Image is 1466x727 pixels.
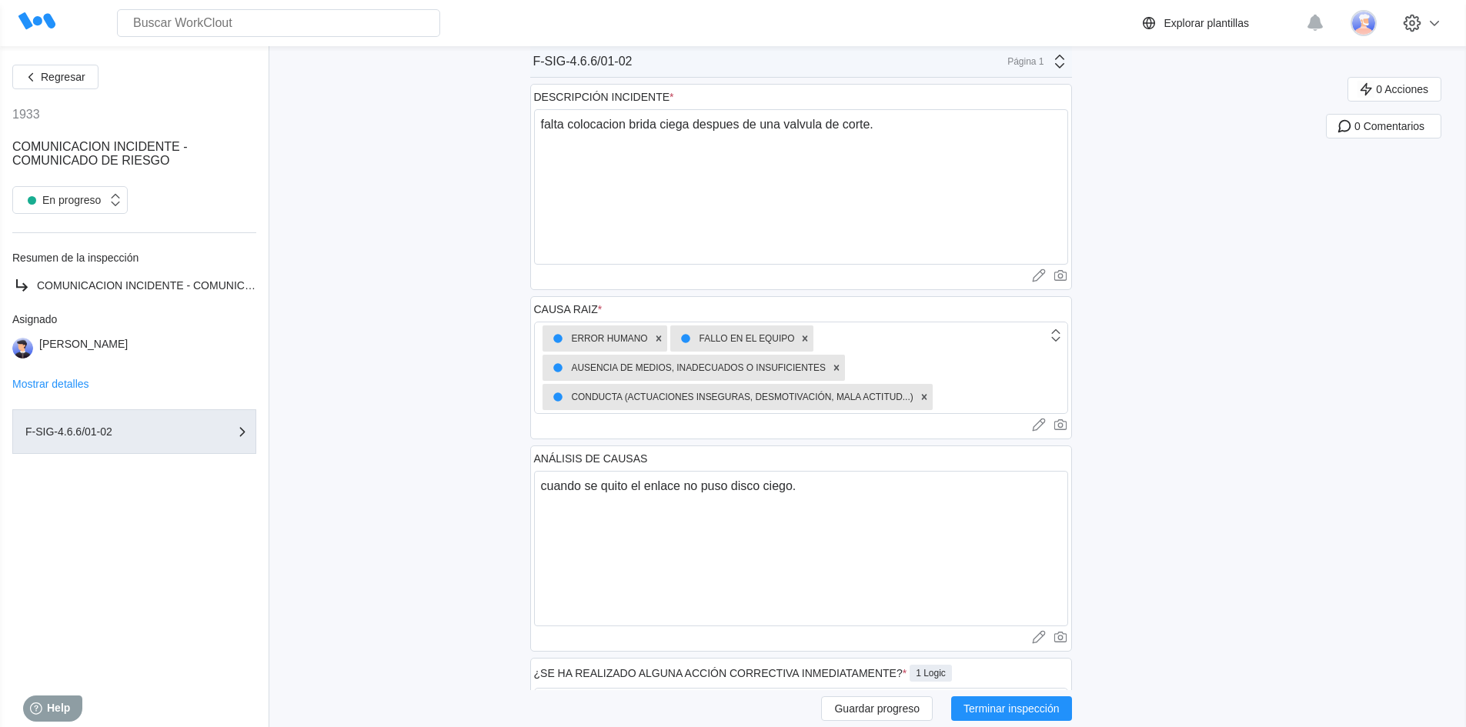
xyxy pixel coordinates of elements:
[1354,121,1424,132] span: 0 Comentarios
[12,140,188,167] span: COMUNICACION INCIDENTE - COMUNICADO DE RIESGO
[534,452,648,465] div: ANÁLISIS DE CAUSAS
[117,9,440,37] input: Buscar WorkClout
[12,276,256,295] a: COMUNICACION INCIDENTE - COMUNICADO DE RIESGO
[534,91,674,103] div: DESCRIPCIÓN INCIDENTE
[39,338,128,358] div: [PERSON_NAME]
[41,72,85,82] span: Regresar
[21,189,101,211] div: En progreso
[1006,56,1044,67] div: Página 1
[675,328,795,349] div: FALLO EN EL EQUIPO
[1351,10,1377,36] img: user-3.png
[534,471,1068,626] textarea: cuando se quito el enlace no puso disco ciego.
[12,108,40,122] div: 1933
[534,109,1068,265] textarea: falta colocacion brida ciega despues de una valvula de corte.
[821,696,933,721] button: Guardar progreso
[1140,14,1299,32] a: Explorar plantillas
[12,409,256,454] button: F-SIG-4.6.6/01-02
[12,252,256,264] div: Resumen de la inspección
[1347,77,1441,102] button: 0 Acciones
[547,357,826,379] div: AUSENCIA DE MEDIOS, INADECUADOS O INSUFICIENTES
[834,703,920,714] span: Guardar progreso
[12,379,89,389] button: Mostrar detalles
[37,279,331,292] span: COMUNICACION INCIDENTE - COMUNICADO DE RIESGO
[533,55,633,68] div: F-SIG-4.6.6/01-02
[1376,84,1428,95] span: 0 Acciones
[12,338,33,358] img: user-5.png
[547,328,648,349] div: ERROR HUMANO
[25,426,179,437] div: F-SIG-4.6.6/01-02
[12,65,99,89] button: Regresar
[1164,17,1250,29] div: Explorar plantillas
[534,303,603,315] div: CAUSA RAIZ
[12,313,256,325] div: Asignado
[910,665,952,682] div: 1 Logic
[534,667,907,679] div: ¿SE HA REALIZADO ALGUNA ACCIÓN CORRECTIVA INMEDIATAMENTE?
[1326,114,1441,138] button: 0 Comentarios
[547,386,913,408] div: CONDUCTA (ACTUACIONES INSEGURAS, DESMOTIVACIÓN, MALA ACTITUD...)
[951,696,1072,721] button: Terminar inspección
[963,703,1060,714] span: Terminar inspección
